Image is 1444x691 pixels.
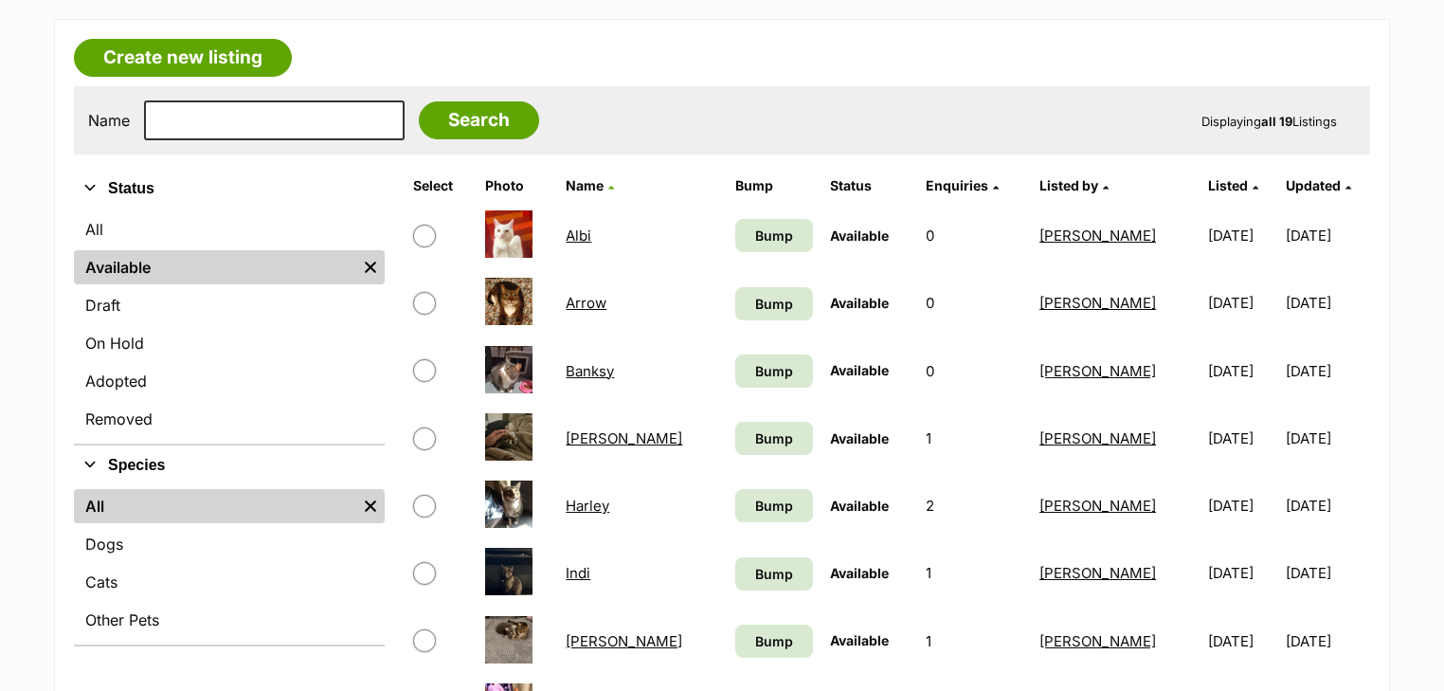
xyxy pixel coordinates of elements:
a: Listed by [1039,177,1109,193]
span: Available [830,362,889,378]
td: [DATE] [1200,270,1283,336]
a: Banksy [566,362,614,380]
a: [PERSON_NAME] [1039,497,1156,515]
a: Listed [1208,177,1258,193]
td: [DATE] [1286,203,1368,268]
a: Bump [735,355,814,388]
a: Other Pets [74,603,385,637]
td: 1 [918,540,1030,606]
a: Bump [735,625,814,658]
span: Bump [755,226,793,245]
a: Remove filter [356,489,385,523]
a: Bump [735,219,814,252]
a: [PERSON_NAME] [1039,227,1156,245]
a: Bump [735,422,814,455]
a: Harley [566,497,609,515]
td: [DATE] [1286,540,1368,606]
span: Available [830,227,889,244]
a: [PERSON_NAME] [1039,362,1156,380]
a: Removed [74,402,385,436]
span: Bump [755,564,793,584]
td: [DATE] [1200,203,1283,268]
td: [DATE] [1200,338,1283,404]
span: Available [830,498,889,514]
span: Available [830,632,889,648]
input: Search [419,101,539,139]
a: Available [74,250,356,284]
span: Name [566,177,604,193]
a: Indi [566,564,590,582]
span: Listed by [1039,177,1098,193]
span: Listed [1208,177,1248,193]
a: [PERSON_NAME] [566,429,682,447]
th: Status [822,171,916,201]
label: Name [88,112,130,129]
td: 0 [918,338,1030,404]
div: Species [74,485,385,645]
span: Bump [755,428,793,448]
a: Bump [735,489,814,522]
a: [PERSON_NAME] [1039,564,1156,582]
a: Remove filter [356,250,385,284]
span: Updated [1286,177,1341,193]
span: Available [830,430,889,446]
button: Status [74,176,385,201]
td: [DATE] [1286,473,1368,538]
td: [DATE] [1286,609,1368,674]
td: 0 [918,203,1030,268]
td: [DATE] [1200,473,1283,538]
div: Status [74,209,385,444]
a: Bump [735,557,814,591]
span: translation missing: en.admin.listings.index.attributes.enquiries [926,177,988,193]
a: Arrow [566,294,606,312]
td: 1 [918,406,1030,471]
a: Draft [74,288,385,322]
a: [PERSON_NAME] [566,632,682,650]
td: [DATE] [1286,406,1368,471]
a: [PERSON_NAME] [1039,632,1156,650]
a: All [74,489,356,523]
span: Bump [755,496,793,516]
a: Albi [566,227,591,245]
th: Select [406,171,475,201]
span: Displaying Listings [1201,114,1337,129]
td: [DATE] [1286,270,1368,336]
th: Bump [728,171,821,201]
a: Name [566,177,614,193]
a: [PERSON_NAME] [1039,294,1156,312]
td: [DATE] [1286,338,1368,404]
a: [PERSON_NAME] [1039,429,1156,447]
a: Updated [1286,177,1351,193]
a: Create new listing [74,39,292,77]
strong: all 19 [1261,114,1292,129]
span: Available [830,295,889,311]
td: [DATE] [1200,540,1283,606]
a: All [74,212,385,246]
span: Bump [755,631,793,651]
a: Adopted [74,364,385,398]
td: 0 [918,270,1030,336]
button: Species [74,453,385,478]
a: On Hold [74,326,385,360]
td: [DATE] [1200,406,1283,471]
td: 1 [918,609,1030,674]
span: Available [830,565,889,581]
th: Photo [478,171,557,201]
span: Bump [755,361,793,381]
td: [DATE] [1200,609,1283,674]
a: Cats [74,565,385,599]
td: 2 [918,473,1030,538]
a: Dogs [74,527,385,561]
span: Bump [755,294,793,314]
a: Enquiries [926,177,999,193]
a: Bump [735,287,814,320]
